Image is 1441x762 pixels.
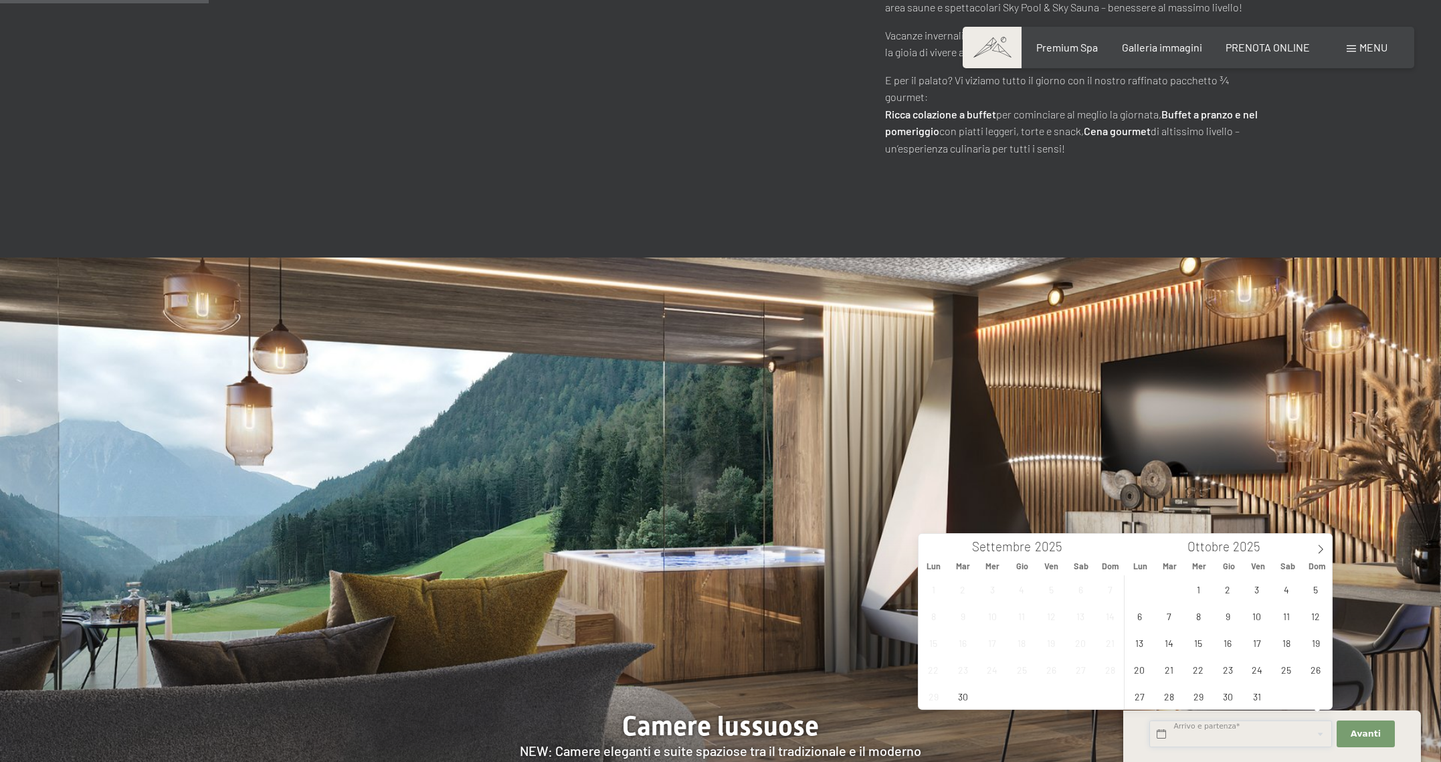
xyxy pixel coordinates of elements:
[1351,728,1381,740] span: Avanti
[950,683,976,709] span: Settembre 30, 2025
[1215,603,1241,629] span: Ottobre 9, 2025
[1038,656,1064,682] span: Settembre 26, 2025
[1230,539,1274,554] input: Year
[1066,562,1096,571] span: Sab
[1303,603,1329,629] span: Ottobre 12, 2025
[1009,603,1035,629] span: Settembre 11, 2025
[979,630,1005,656] span: Settembre 17, 2025
[919,562,948,571] span: Lun
[1215,683,1241,709] span: Ottobre 30, 2025
[1127,683,1153,709] span: Ottobre 27, 2025
[1037,562,1066,571] span: Ven
[1036,41,1098,54] a: Premium Spa
[950,656,976,682] span: Settembre 23, 2025
[1156,656,1182,682] span: Ottobre 21, 2025
[885,108,996,120] strong: Ricca colazione a buffet
[1215,656,1241,682] span: Ottobre 23, 2025
[1084,124,1151,137] strong: Cena gourmet
[921,630,947,656] span: Settembre 15, 2025
[1244,656,1270,682] span: Ottobre 24, 2025
[1038,603,1064,629] span: Settembre 12, 2025
[1068,656,1094,682] span: Settembre 27, 2025
[1155,562,1184,571] span: Mar
[950,576,976,602] span: Settembre 2, 2025
[1007,562,1037,571] span: Gio
[978,562,1007,571] span: Mer
[1068,603,1094,629] span: Settembre 13, 2025
[1127,656,1153,682] span: Ottobre 20, 2025
[1097,630,1123,656] span: Settembre 21, 2025
[1125,562,1155,571] span: Lun
[1185,683,1212,709] span: Ottobre 29, 2025
[1009,656,1035,682] span: Settembre 25, 2025
[1096,562,1125,571] span: Dom
[1303,576,1329,602] span: Ottobre 5, 2025
[1097,603,1123,629] span: Settembre 14, 2025
[948,562,977,571] span: Mar
[1068,576,1094,602] span: Settembre 6, 2025
[1127,630,1153,656] span: Ottobre 13, 2025
[1273,603,1299,629] span: Ottobre 11, 2025
[921,656,947,682] span: Settembre 22, 2025
[1097,656,1123,682] span: Settembre 28, 2025
[979,656,1005,682] span: Settembre 24, 2025
[1097,576,1123,602] span: Settembre 7, 2025
[1185,576,1212,602] span: Ottobre 1, 2025
[1244,562,1273,571] span: Ven
[1187,541,1230,553] span: Ottobre
[1038,630,1064,656] span: Settembre 19, 2025
[1244,603,1270,629] span: Ottobre 10, 2025
[1303,656,1329,682] span: Ottobre 26, 2025
[1303,630,1329,656] span: Ottobre 19, 2025
[1226,41,1310,54] a: PRENOTA ONLINE
[1156,683,1182,709] span: Ottobre 28, 2025
[921,576,947,602] span: Settembre 1, 2025
[1185,562,1214,571] span: Mer
[1031,539,1075,554] input: Year
[1185,630,1212,656] span: Ottobre 15, 2025
[1244,683,1270,709] span: Ottobre 31, 2025
[1303,562,1332,571] span: Dom
[1214,562,1244,571] span: Gio
[1009,630,1035,656] span: Settembre 18, 2025
[1337,721,1394,748] button: Avanti
[979,576,1005,602] span: Settembre 3, 2025
[1215,630,1241,656] span: Ottobre 16, 2025
[885,27,1269,61] p: Vacanze invernali romantiche o sogni estivi al sole – qui trovate sicurezza, comfort e la gioia d...
[1215,576,1241,602] span: Ottobre 2, 2025
[1273,576,1299,602] span: Ottobre 4, 2025
[1127,603,1153,629] span: Ottobre 6, 2025
[979,603,1005,629] span: Settembre 10, 2025
[1156,603,1182,629] span: Ottobre 7, 2025
[1009,576,1035,602] span: Settembre 4, 2025
[972,541,1031,553] span: Settembre
[950,603,976,629] span: Settembre 9, 2025
[1244,576,1270,602] span: Ottobre 3, 2025
[885,72,1269,157] p: E per il palato? Vi viziamo tutto il giorno con il nostro raffinato pacchetto ¾ gourmet: per comi...
[1273,656,1299,682] span: Ottobre 25, 2025
[921,683,947,709] span: Settembre 29, 2025
[1359,41,1387,54] span: Menu
[1273,562,1303,571] span: Sab
[1156,630,1182,656] span: Ottobre 14, 2025
[921,603,947,629] span: Settembre 8, 2025
[950,630,976,656] span: Settembre 16, 2025
[1068,630,1094,656] span: Settembre 20, 2025
[1122,41,1202,54] a: Galleria immagini
[1038,576,1064,602] span: Settembre 5, 2025
[1273,630,1299,656] span: Ottobre 18, 2025
[1185,656,1212,682] span: Ottobre 22, 2025
[1185,603,1212,629] span: Ottobre 8, 2025
[1244,630,1270,656] span: Ottobre 17, 2025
